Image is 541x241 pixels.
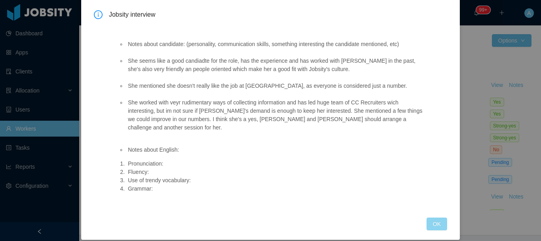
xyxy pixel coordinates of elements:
[126,82,424,90] li: She mentioned she doesn't really like the job at [GEOGRAPHIC_DATA], as everyone is considered jus...
[126,185,424,193] li: Grammar:
[126,176,424,185] li: Use of trendy vocabulary:
[126,57,424,73] li: She seems like a good candiadte for the role, has the experience and has worked with [PERSON_NAME...
[126,168,424,176] li: Fluency:
[94,10,103,19] i: icon: info-circle
[109,10,447,19] span: Jobsity interview
[427,218,447,230] button: OK
[126,146,424,154] li: Notes about English:
[126,160,424,168] li: Pronunciation:
[126,98,424,132] li: She worked with veyr rudimentary ways of collecting information and has led huge team of CC Recru...
[126,40,424,48] li: Notes about candidate: (personality, communication skills, something interesting the candidate me...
